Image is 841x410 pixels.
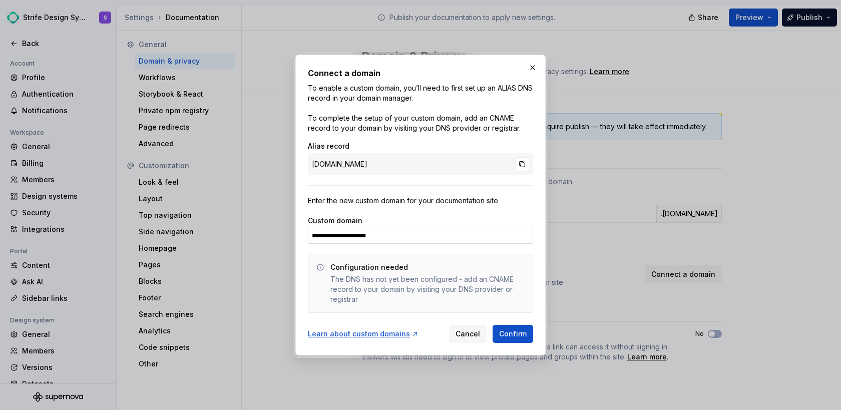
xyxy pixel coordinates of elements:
div: Configuration needed [330,262,408,272]
h2: Connect a domain [308,67,533,79]
div: The DNS has not yet been configured - add an CNAME record to your domain by visiting your DNS pro... [330,274,525,304]
span: Confirm [499,329,527,339]
button: Confirm [493,325,533,343]
span: Cancel [456,329,480,339]
div: Enter the new custom domain for your documentation site [308,196,533,206]
button: Cancel [449,325,487,343]
label: Custom domain [308,216,362,226]
div: [DOMAIN_NAME] [308,153,533,175]
p: To enable a custom domain, you’ll need to first set up an ALIAS DNS record in your domain manager... [308,83,533,133]
div: Alias record [308,141,533,151]
a: Learn about custom domains [308,329,419,339]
